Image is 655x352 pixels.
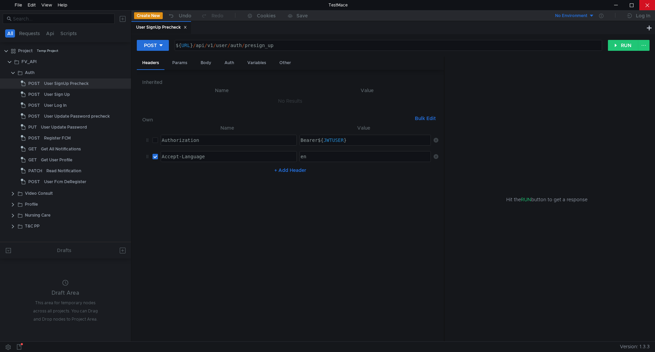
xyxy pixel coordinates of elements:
div: Get User Profile [41,155,72,165]
div: Cookies [257,12,276,20]
span: Hit the button to get a response [506,196,587,203]
span: GET [28,155,37,165]
button: + Add Header [272,166,309,174]
button: All [5,29,15,38]
div: User Sign Up [44,89,70,100]
div: User SignUp Precheck [136,24,187,31]
nz-embed-empty: No Results [278,98,302,104]
button: Api [44,29,56,38]
div: User Fcm DeRegister [44,177,86,187]
span: POST [28,177,40,187]
div: Read Notification [46,166,81,176]
div: Register FCM [44,133,71,143]
div: Headers [137,57,164,70]
th: Value [297,124,431,132]
button: Create New [134,12,163,19]
th: Name [148,86,296,94]
div: FV_API [21,57,37,67]
div: Auth [25,68,34,78]
div: Save [296,13,308,18]
div: Get All Notifications [41,144,81,154]
button: Undo [163,11,196,21]
th: Value [296,86,438,94]
div: Other [274,57,296,69]
div: Project [18,46,33,56]
span: POST [28,78,40,89]
div: Params [167,57,193,69]
div: Auth [219,57,239,69]
div: POST [144,42,157,49]
div: No Environment [555,13,587,19]
div: Log In [636,12,650,20]
div: Nursing Care [25,210,50,220]
h6: Own [142,116,412,124]
span: POST [28,89,40,100]
div: Undo [179,12,191,20]
span: RUN [521,196,531,203]
div: User SignUp Precheck [44,78,89,89]
button: Bulk Edit [412,114,438,122]
div: Video Consult [25,188,53,199]
th: Name [158,124,297,132]
span: Version: 1.3.3 [620,342,650,352]
button: No Environment [547,10,594,21]
div: Profile [25,199,38,209]
span: GET [28,144,37,154]
button: Requests [17,29,42,38]
div: T&C PP [25,221,40,231]
div: Temp Project [37,46,58,56]
span: POST [28,133,40,143]
div: User Update Password precheck [44,111,110,121]
button: Redo [196,11,228,21]
h6: Inherited [142,78,438,86]
div: User Update Password [41,122,87,132]
div: Drafts [57,246,71,254]
div: Variables [242,57,272,69]
span: PUT [28,122,37,132]
span: PATCH [28,166,42,176]
input: Search... [13,15,111,23]
div: Redo [212,12,223,20]
button: POST [137,40,169,51]
div: User Log In [44,100,67,111]
button: Scripts [58,29,79,38]
div: Body [195,57,217,69]
span: POST [28,100,40,111]
button: RUN [608,40,638,51]
span: POST [28,111,40,121]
